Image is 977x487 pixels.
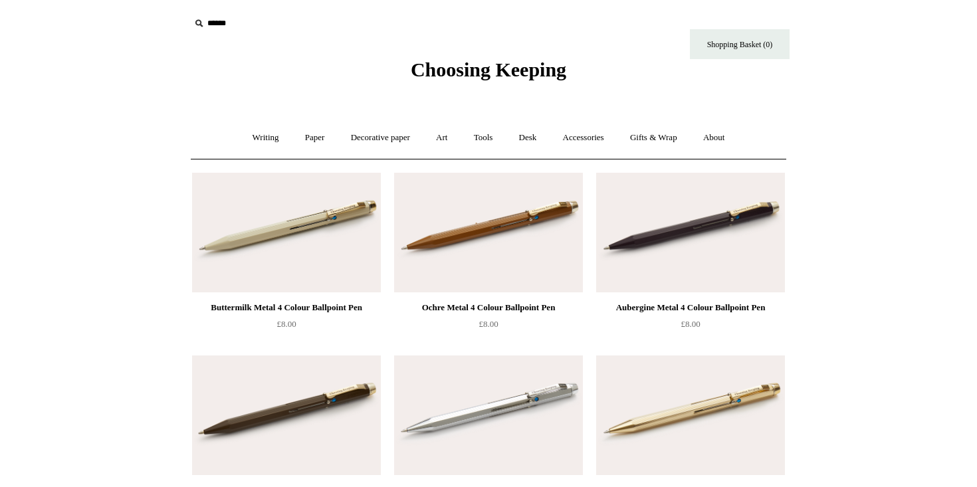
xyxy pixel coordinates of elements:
[192,355,381,475] a: Brown Metal 4 Colour Ballpoint Pen Brown Metal 4 Colour Ballpoint Pen
[479,319,498,329] span: £8.00
[507,120,549,155] a: Desk
[411,58,566,80] span: Choosing Keeping
[681,319,700,329] span: £8.00
[394,355,583,475] img: Chrome Metal 4 Colour Ballpoint Pen
[596,300,785,354] a: Aubergine Metal 4 Colour Ballpoint Pen £8.00
[397,300,580,316] div: Ochre Metal 4 Colour Ballpoint Pen
[394,173,583,292] a: Ochre Metal 4 Colour Ballpoint Pen Ochre Metal 4 Colour Ballpoint Pen
[394,173,583,292] img: Ochre Metal 4 Colour Ballpoint Pen
[462,120,505,155] a: Tools
[618,120,689,155] a: Gifts & Wrap
[424,120,459,155] a: Art
[276,319,296,329] span: £8.00
[411,69,566,78] a: Choosing Keeping
[293,120,337,155] a: Paper
[596,355,785,475] img: Gold Metal 4 Colour Ballpoint Pen
[596,173,785,292] a: Aubergine Metal 4 Colour Ballpoint Pen Aubergine Metal 4 Colour Ballpoint Pen
[192,355,381,475] img: Brown Metal 4 Colour Ballpoint Pen
[596,173,785,292] img: Aubergine Metal 4 Colour Ballpoint Pen
[551,120,616,155] a: Accessories
[691,120,737,155] a: About
[690,29,790,59] a: Shopping Basket (0)
[394,300,583,354] a: Ochre Metal 4 Colour Ballpoint Pen £8.00
[192,173,381,292] img: Buttermilk Metal 4 Colour Ballpoint Pen
[599,300,782,316] div: Aubergine Metal 4 Colour Ballpoint Pen
[192,300,381,354] a: Buttermilk Metal 4 Colour Ballpoint Pen £8.00
[596,355,785,475] a: Gold Metal 4 Colour Ballpoint Pen Gold Metal 4 Colour Ballpoint Pen
[195,300,378,316] div: Buttermilk Metal 4 Colour Ballpoint Pen
[339,120,422,155] a: Decorative paper
[394,355,583,475] a: Chrome Metal 4 Colour Ballpoint Pen Chrome Metal 4 Colour Ballpoint Pen
[192,173,381,292] a: Buttermilk Metal 4 Colour Ballpoint Pen Buttermilk Metal 4 Colour Ballpoint Pen
[241,120,291,155] a: Writing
